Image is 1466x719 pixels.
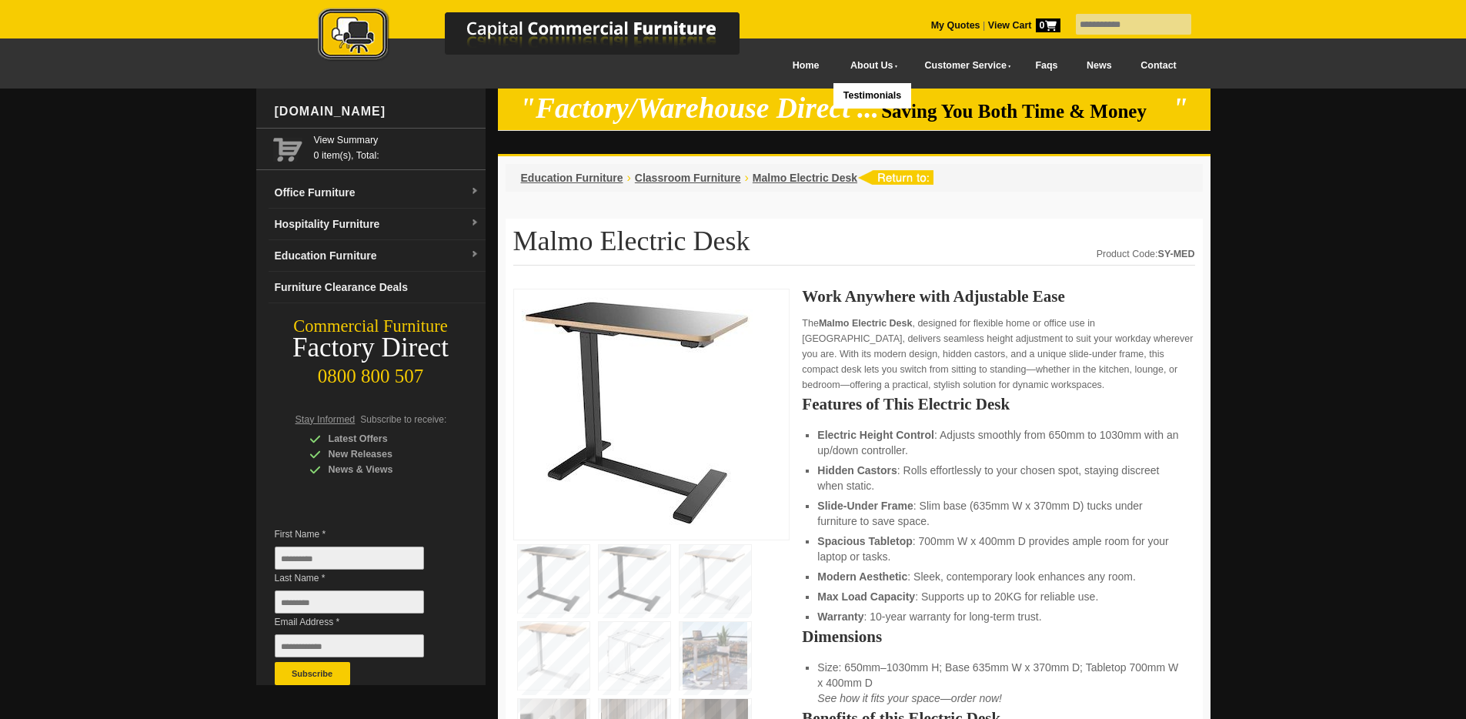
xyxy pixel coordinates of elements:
[819,318,913,329] strong: Malmo Electric Desk
[1036,18,1060,32] span: 0
[802,396,1194,412] h2: Features of This Electric Desk
[470,219,479,228] img: dropdown
[857,170,933,185] img: return to
[817,589,1179,604] li: : Supports up to 20KG for reliable use.
[275,547,424,570] input: First Name *
[309,431,456,446] div: Latest Offers
[931,20,980,31] a: My Quotes
[275,570,447,586] span: Last Name *
[269,240,486,272] a: Education Furnituredropdown
[522,297,753,527] img: Malmo Electric Desk
[817,610,863,623] strong: Warranty
[470,250,479,259] img: dropdown
[802,629,1194,644] h2: Dimensions
[817,692,1002,704] em: See how it fits your space—order now!
[513,226,1195,266] h1: Malmo Electric Desk
[817,535,912,547] strong: Spacious Tabletop
[275,614,447,630] span: Email Address *
[817,463,1179,493] li: : Rolls effortlessly to your chosen spot, staying discreet when static.
[817,427,1179,458] li: : Adjusts smoothly from 650mm to 1030mm with an up/down controller.
[881,101,1170,122] span: Saving You Both Time & Money
[802,316,1194,393] p: The , designed for flexible home or office use in [GEOGRAPHIC_DATA], delivers seamless height adj...
[753,172,857,184] a: Malmo Electric Desk
[296,414,356,425] span: Stay Informed
[833,48,907,83] a: About Us
[745,170,749,186] li: ›
[256,337,486,359] div: Factory Direct
[309,462,456,477] div: News & Views
[314,132,479,161] span: 0 item(s), Total:
[817,533,1179,564] li: : 700mm W x 400mm D provides ample room for your laptop or tasks.
[275,634,424,657] input: Email Address *
[269,209,486,240] a: Hospitality Furnituredropdown
[802,289,1194,304] h2: Work Anywhere with Adjustable Ease
[817,660,1179,706] li: Size: 650mm–1030mm H; Base 635mm W x 370mm D; Tabletop 700mm W x 400mm D
[817,429,934,441] strong: Electric Height Control
[276,8,814,64] img: Capital Commercial Furniture Logo
[275,527,447,542] span: First Name *
[470,187,479,196] img: dropdown
[309,446,456,462] div: New Releases
[256,358,486,387] div: 0800 800 507
[314,132,479,148] a: View Summary
[817,609,1179,624] li: : 10-year warranty for long-term trust.
[817,590,915,603] strong: Max Load Capacity
[1021,48,1073,83] a: Faqs
[817,498,1179,529] li: : Slim base (635mm W x 370mm D) tucks under furniture to save space.
[1072,48,1126,83] a: News
[817,500,913,512] strong: Slide-Under Frame
[519,92,879,124] em: "Factory/Warehouse Direct ...
[907,48,1020,83] a: Customer Service
[269,272,486,303] a: Furniture Clearance Deals
[360,414,446,425] span: Subscribe to receive:
[276,8,814,69] a: Capital Commercial Furniture Logo
[275,662,350,685] button: Subscribe
[817,570,907,583] strong: Modern Aesthetic
[817,569,1179,584] li: : Sleek, contemporary look enhances any room.
[1172,92,1188,124] em: "
[256,316,486,337] div: Commercial Furniture
[833,83,910,109] a: Testimonials
[988,20,1060,31] strong: View Cart
[1126,48,1190,83] a: Contact
[985,20,1060,31] a: View Cart0
[269,177,486,209] a: Office Furnituredropdown
[635,172,741,184] a: Classroom Furniture
[521,172,623,184] a: Education Furniture
[275,590,424,614] input: Last Name *
[817,464,897,477] strong: Hidden Castors
[1097,246,1195,262] div: Product Code:
[269,89,486,135] div: [DOMAIN_NAME]
[1158,249,1195,259] strong: SY-MED
[627,170,631,186] li: ›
